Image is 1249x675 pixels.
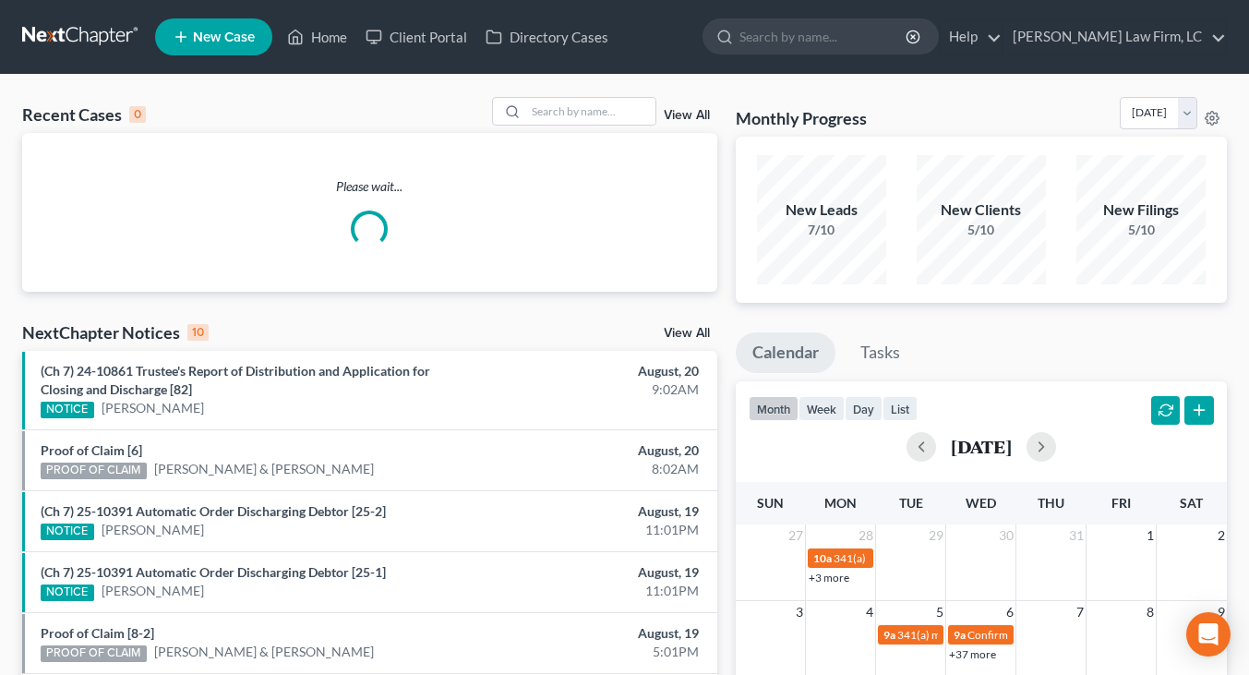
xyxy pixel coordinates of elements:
div: 11:01PM [492,582,699,600]
div: 0 [129,106,146,123]
a: [PERSON_NAME] Law Firm, LC [1003,20,1226,54]
div: 10 [187,324,209,341]
a: [PERSON_NAME] [102,399,204,417]
span: 27 [787,524,805,547]
a: (Ch 7) 25-10391 Automatic Order Discharging Debtor [25-1] [41,564,386,580]
span: 9a [954,628,966,642]
button: list [883,396,918,421]
span: 28 [857,524,875,547]
a: Proof of Claim [8-2] [41,625,154,641]
span: 4 [864,601,875,623]
div: August, 20 [492,362,699,380]
div: August, 19 [492,624,699,643]
span: Sun [757,495,784,511]
span: 8 [1145,601,1156,623]
button: day [845,396,883,421]
a: Calendar [736,332,835,373]
a: (Ch 7) 24-10861 Trustee's Report of Distribution and Application for Closing and Discharge [82] [41,363,430,397]
span: 29 [927,524,945,547]
a: View All [664,327,710,340]
div: NOTICE [41,402,94,418]
div: 8:02AM [492,460,699,478]
span: New Case [193,30,255,44]
span: Wed [966,495,996,511]
div: New Leads [757,199,886,221]
div: Open Intercom Messenger [1186,612,1231,657]
span: Thu [1038,495,1064,511]
a: [PERSON_NAME] & [PERSON_NAME] [154,460,374,478]
a: Proof of Claim [6] [41,442,142,458]
h3: Monthly Progress [736,107,867,129]
a: [PERSON_NAME] [102,582,204,600]
input: Search by name... [739,19,908,54]
div: 5/10 [1076,221,1206,239]
a: +3 more [809,571,849,585]
div: Recent Cases [22,103,146,126]
div: NOTICE [41,585,94,601]
div: NOTICE [41,524,94,540]
div: New Clients [917,199,1046,221]
div: 9:02AM [492,380,699,399]
span: 30 [997,524,1015,547]
a: Directory Cases [476,20,618,54]
div: 7/10 [757,221,886,239]
span: 1 [1145,524,1156,547]
span: 2 [1216,524,1227,547]
span: Mon [824,495,857,511]
div: August, 19 [492,563,699,582]
a: (Ch 7) 25-10391 Automatic Order Discharging Debtor [25-2] [41,503,386,519]
span: 7 [1075,601,1086,623]
span: Fri [1111,495,1131,511]
span: 6 [1004,601,1015,623]
span: Confirmation hearing for [PERSON_NAME] [967,628,1177,642]
span: Sat [1180,495,1203,511]
div: August, 19 [492,502,699,521]
span: 10a [813,551,832,565]
a: Home [278,20,356,54]
span: 341(a) meeting for [PERSON_NAME] [897,628,1075,642]
a: Tasks [844,332,917,373]
h2: [DATE] [951,437,1012,456]
a: [PERSON_NAME] & [PERSON_NAME] [154,643,374,661]
span: 5 [934,601,945,623]
a: +37 more [949,647,996,661]
div: August, 20 [492,441,699,460]
button: month [749,396,799,421]
div: PROOF OF CLAIM [41,645,147,662]
button: week [799,396,845,421]
input: Search by name... [526,98,655,125]
div: NextChapter Notices [22,321,209,344]
a: Client Portal [356,20,476,54]
span: 3 [794,601,805,623]
span: 9 [1216,601,1227,623]
a: [PERSON_NAME] [102,521,204,539]
span: 341(a) meeting for [PERSON_NAME] [834,551,1012,565]
p: Please wait... [22,177,717,196]
a: View All [664,109,710,122]
div: New Filings [1076,199,1206,221]
span: 9a [883,628,895,642]
div: 11:01PM [492,521,699,539]
div: PROOF OF CLAIM [41,463,147,479]
div: 5:01PM [492,643,699,661]
span: Tue [899,495,923,511]
span: 31 [1067,524,1086,547]
div: 5/10 [917,221,1046,239]
a: Help [940,20,1002,54]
